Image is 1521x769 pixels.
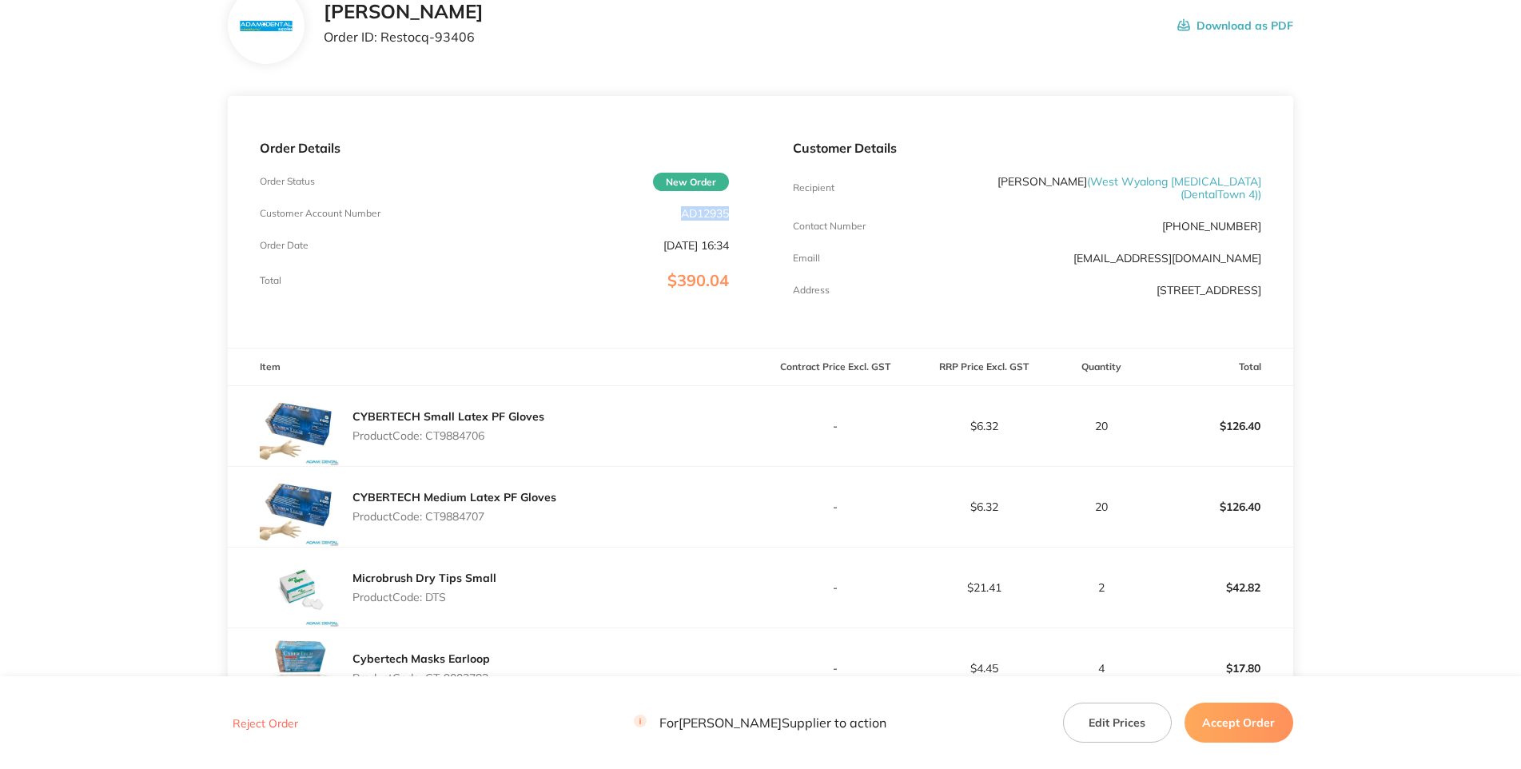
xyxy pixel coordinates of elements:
p: $42.82 [1145,568,1292,607]
button: Reject Order [228,716,303,731]
p: Customer Details [793,141,1261,155]
img: cWx5dmN0bQ [260,548,340,628]
button: Edit Prices [1063,703,1172,743]
th: RRP Price Excl. GST [910,349,1058,386]
img: b2dvcmZwcw [260,467,340,547]
p: $17.80 [1145,649,1292,687]
a: [EMAIL_ADDRESS][DOMAIN_NAME] [1073,251,1261,265]
span: $390.04 [667,270,729,290]
p: [PHONE_NUMBER] [1162,220,1261,233]
p: AD12935 [681,207,729,220]
th: Quantity [1058,349,1144,386]
p: [DATE] 16:34 [663,239,729,252]
th: Total [1144,349,1293,386]
img: OW9sZTNodg [260,628,340,708]
p: Contact Number [793,221,866,232]
p: 20 [1059,420,1143,432]
p: Total [260,275,281,286]
span: ( West Wyalong [MEDICAL_DATA] (DentalTown 4) ) [1087,174,1261,201]
img: emUzZHc1MA [260,386,340,466]
p: [PERSON_NAME] [949,175,1261,201]
p: Emaill [793,253,820,264]
p: Product Code: DTS [352,591,496,604]
p: Product Code: CT-9002783 [352,671,490,684]
p: Order ID: Restocq- 93406 [324,30,484,44]
p: 4 [1059,662,1143,675]
p: Order Status [260,176,315,187]
h2: [PERSON_NAME] [324,1,484,23]
p: For [PERSON_NAME] Supplier to action [634,715,886,731]
p: - [762,581,909,594]
button: Accept Order [1185,703,1293,743]
p: $126.40 [1145,407,1292,445]
button: Download as PDF [1177,1,1293,50]
p: - [762,420,909,432]
th: Item [228,349,760,386]
p: - [762,662,909,675]
p: $126.40 [1145,488,1292,526]
p: - [762,500,909,513]
th: Contract Price Excl. GST [761,349,910,386]
p: $21.41 [910,581,1057,594]
span: New Order [653,173,729,191]
p: Recipient [793,182,834,193]
p: Customer Account Number [260,208,380,219]
p: $6.32 [910,500,1057,513]
p: Product Code: CT9884707 [352,510,556,523]
p: 2 [1059,581,1143,594]
p: Address [793,285,830,296]
p: $4.45 [910,662,1057,675]
p: [STREET_ADDRESS] [1157,284,1261,297]
p: $6.32 [910,420,1057,432]
p: Product Code: CT9884706 [352,429,544,442]
p: Order Details [260,141,728,155]
p: 20 [1059,500,1143,513]
a: Cybertech Masks Earloop [352,651,490,666]
p: Order Date [260,240,309,251]
a: Microbrush Dry Tips Small [352,571,496,585]
a: CYBERTECH Small Latex PF Gloves [352,409,544,424]
a: CYBERTECH Medium Latex PF Gloves [352,490,556,504]
img: N3hiYW42Mg [241,21,293,31]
